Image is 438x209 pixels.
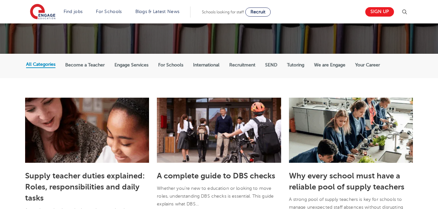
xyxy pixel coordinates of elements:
a: Blogs & Latest News [135,9,180,14]
label: For Schools [158,62,183,68]
label: International [193,62,219,68]
a: A complete guide to DBS checks [157,171,275,180]
label: All Categories [26,62,55,67]
img: Engage Education [30,4,55,20]
label: Your Career [355,62,380,68]
label: We are Engage [314,62,345,68]
a: Recruit [245,7,271,17]
a: Why every school must have a reliable pool of supply teachers [289,171,404,191]
span: Recruit [250,9,265,14]
p: Whether you’re new to education or looking to move roles, understanding DBS checks is essential. ... [157,185,281,208]
label: Recruitment [229,62,255,68]
span: Schools looking for staff [202,10,244,14]
a: Find jobs [64,9,83,14]
label: Become a Teacher [65,62,105,68]
a: For Schools [96,9,122,14]
label: Engage Services [114,62,148,68]
label: SEND [265,62,277,68]
label: Tutoring [287,62,304,68]
a: Supply teacher duties explained: Roles, responsibilities and daily tasks [25,171,145,202]
a: Sign up [365,7,394,17]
